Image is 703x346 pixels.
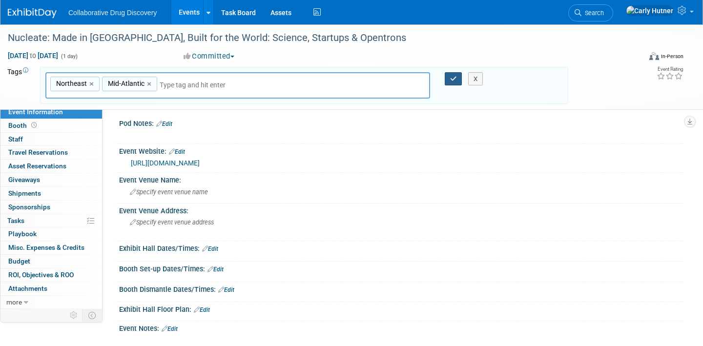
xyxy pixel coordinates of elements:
[8,244,84,251] span: Misc. Expenses & Credits
[0,268,102,282] a: ROI, Objectives & ROO
[119,282,683,295] div: Booth Dismantle Dates/Times:
[119,302,683,315] div: Exhibit Hall Floor Plan:
[8,8,57,18] img: ExhibitDay
[7,217,24,224] span: Tasks
[0,146,102,159] a: Travel Reservations
[29,122,39,129] span: Booth not reserved yet
[0,105,102,119] a: Event Information
[0,187,102,200] a: Shipments
[568,4,613,21] a: Search
[0,214,102,227] a: Tasks
[28,52,38,60] span: to
[661,53,683,60] div: In-Person
[119,173,683,185] div: Event Venue Name:
[0,133,102,146] a: Staff
[119,204,683,216] div: Event Venue Address:
[119,144,683,157] div: Event Website:
[0,255,102,268] a: Budget
[60,53,78,60] span: (1 day)
[83,309,103,322] td: Toggle Event Tabs
[65,309,83,322] td: Personalize Event Tab Strip
[89,79,96,90] a: ×
[180,51,238,61] button: Committed
[8,135,23,143] span: Staff
[160,80,296,90] input: Type tag and hit enter
[8,122,39,129] span: Booth
[8,257,30,265] span: Budget
[7,67,31,104] td: Tags
[0,201,102,214] a: Sponsorships
[583,51,683,65] div: Event Format
[156,121,172,127] a: Edit
[6,298,22,306] span: more
[194,306,210,313] a: Edit
[119,116,683,129] div: Pod Notes:
[0,227,102,241] a: Playbook
[468,72,483,86] button: X
[8,162,66,170] span: Asset Reservations
[7,51,59,60] span: [DATE] [DATE]
[68,9,157,17] span: Collaborative Drug Discovery
[130,188,208,196] span: Specify event venue name
[207,266,224,273] a: Edit
[8,271,74,279] span: ROI, Objectives & ROO
[8,203,50,211] span: Sponsorships
[0,296,102,309] a: more
[657,67,683,72] div: Event Rating
[626,5,674,16] img: Carly Hutner
[119,262,683,274] div: Booth Set-up Dates/Times:
[119,321,683,334] div: Event Notes:
[131,159,200,167] a: [URL][DOMAIN_NAME]
[0,241,102,254] a: Misc. Expenses & Credits
[8,176,40,183] span: Giveaways
[0,173,102,186] a: Giveaways
[8,108,63,116] span: Event Information
[162,326,178,332] a: Edit
[8,230,37,238] span: Playbook
[218,286,234,293] a: Edit
[0,282,102,295] a: Attachments
[4,29,626,47] div: Nucleate: Made in [GEOGRAPHIC_DATA], Built for the World: Science, Startups & Opentrons
[147,79,153,90] a: ×
[119,241,683,254] div: Exhibit Hall Dates/Times:
[130,219,214,226] span: Specify event venue address
[8,285,47,292] span: Attachments
[202,245,218,252] a: Edit
[54,79,87,88] span: Northeast
[649,52,659,60] img: Format-Inperson.png
[0,119,102,132] a: Booth
[8,189,41,197] span: Shipments
[0,160,102,173] a: Asset Reservations
[581,9,604,17] span: Search
[8,148,68,156] span: Travel Reservations
[106,79,145,88] span: Mid-Atlantic
[169,148,185,155] a: Edit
